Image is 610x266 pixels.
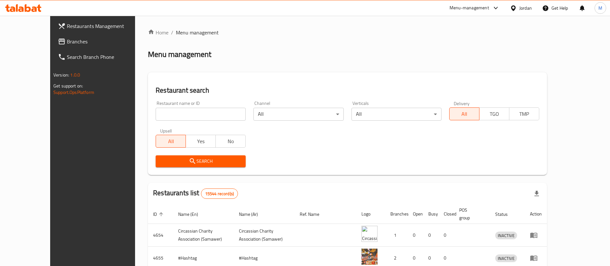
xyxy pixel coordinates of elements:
div: Menu [530,254,542,262]
td: 0 [423,224,439,247]
input: Search for restaurant name or ID.. [156,108,246,121]
th: Closed [439,204,454,224]
nav: breadcrumb [148,29,547,36]
th: Open [408,204,423,224]
div: Export file [529,186,544,201]
a: Branches [53,34,152,49]
span: No [218,137,243,146]
span: 1.0.0 [70,71,80,79]
img: ​Circassian ​Charity ​Association​ (Samawer) [361,226,378,242]
h2: Restaurants list [153,188,238,199]
button: All [449,107,479,120]
span: Restaurants Management [67,22,147,30]
span: Search [161,157,241,165]
div: All [351,108,442,121]
li: / [171,29,173,36]
span: Menu management [176,29,219,36]
img: #Hashtag [361,249,378,265]
td: 0 [439,224,454,247]
div: All [253,108,343,121]
span: TGO [482,109,507,119]
span: Name (Ar) [239,210,266,218]
span: TMP [512,109,537,119]
button: No [215,135,246,148]
button: TMP [509,107,539,120]
th: Logo [356,204,385,224]
span: All [159,137,183,146]
th: Busy [423,204,439,224]
td: 4654 [148,224,173,247]
span: Get support on: [53,82,83,90]
td: 0 [408,224,423,247]
span: ID [153,210,165,218]
span: Yes [188,137,213,146]
span: All [452,109,477,119]
td: ​Circassian ​Charity ​Association​ (Samawer) [173,224,234,247]
button: TGO [479,107,509,120]
a: Search Branch Phone [53,49,152,65]
div: Total records count [201,188,238,199]
span: Name (En) [178,210,206,218]
div: Jordan [519,5,532,12]
span: POS group [459,206,482,222]
div: Menu-management [450,4,489,12]
button: Yes [186,135,216,148]
a: Support.OpsPlatform [53,88,94,96]
div: INACTIVE [495,232,517,239]
h2: Menu management [148,49,211,60]
label: Upsell [160,128,172,133]
td: 1 [385,224,408,247]
button: All [156,135,186,148]
label: Delivery [454,101,470,105]
h2: Restaurant search [156,86,539,95]
a: Home [148,29,168,36]
span: 15544 record(s) [201,191,238,197]
a: Restaurants Management [53,18,152,34]
span: Branches [67,38,147,45]
button: Search [156,155,246,167]
span: INACTIVE [495,232,517,239]
th: Branches [385,204,408,224]
td: ​Circassian ​Charity ​Association​ (Samawer) [234,224,295,247]
span: M [598,5,602,12]
div: Menu [530,231,542,239]
th: Action [525,204,547,224]
span: Ref. Name [300,210,328,218]
span: Search Branch Phone [67,53,147,61]
span: Version: [53,71,69,79]
span: Status [495,210,516,218]
span: INACTIVE [495,255,517,262]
